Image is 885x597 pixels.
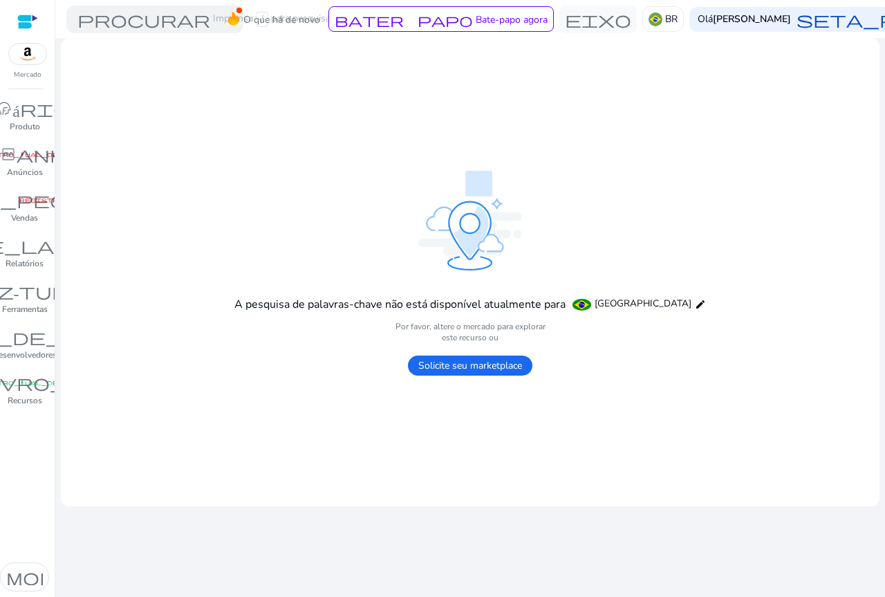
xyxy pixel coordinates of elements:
[8,395,42,406] font: Recursos
[418,359,522,372] font: Solicite seu marketplace
[7,167,43,178] font: Anúncios
[695,299,706,310] mat-icon: edit
[418,171,522,270] img: Recurso não disponível
[698,12,713,26] font: Olá
[559,6,637,33] button: eixo
[234,297,566,312] font: A pesquisa de palavras-chave não está disponível atualmente para
[395,321,546,332] font: Por favor, altere o mercado para explorar
[476,13,548,26] font: Bate-papo agora
[213,12,253,25] font: Imprensa
[14,70,41,80] font: Mercado
[328,6,554,33] button: bater papoBate-papo agora
[565,10,631,29] font: eixo
[9,44,46,64] img: amazon.svg
[10,121,40,132] font: Produto
[6,567,189,587] font: modo escuro
[713,12,791,26] font: [PERSON_NAME]
[2,304,48,315] font: Ferramentas
[11,212,38,223] font: Vendas
[6,258,44,269] font: Relatórios
[649,12,662,26] img: br.svg
[335,12,473,28] font: bater papo
[595,297,691,310] font: [GEOGRAPHIC_DATA]
[77,10,210,29] font: procurar
[665,12,678,26] font: BR
[243,13,320,26] font: O que há de novo
[442,332,499,343] font: este recurso ou
[19,196,141,203] font: registro_manual_de_fibra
